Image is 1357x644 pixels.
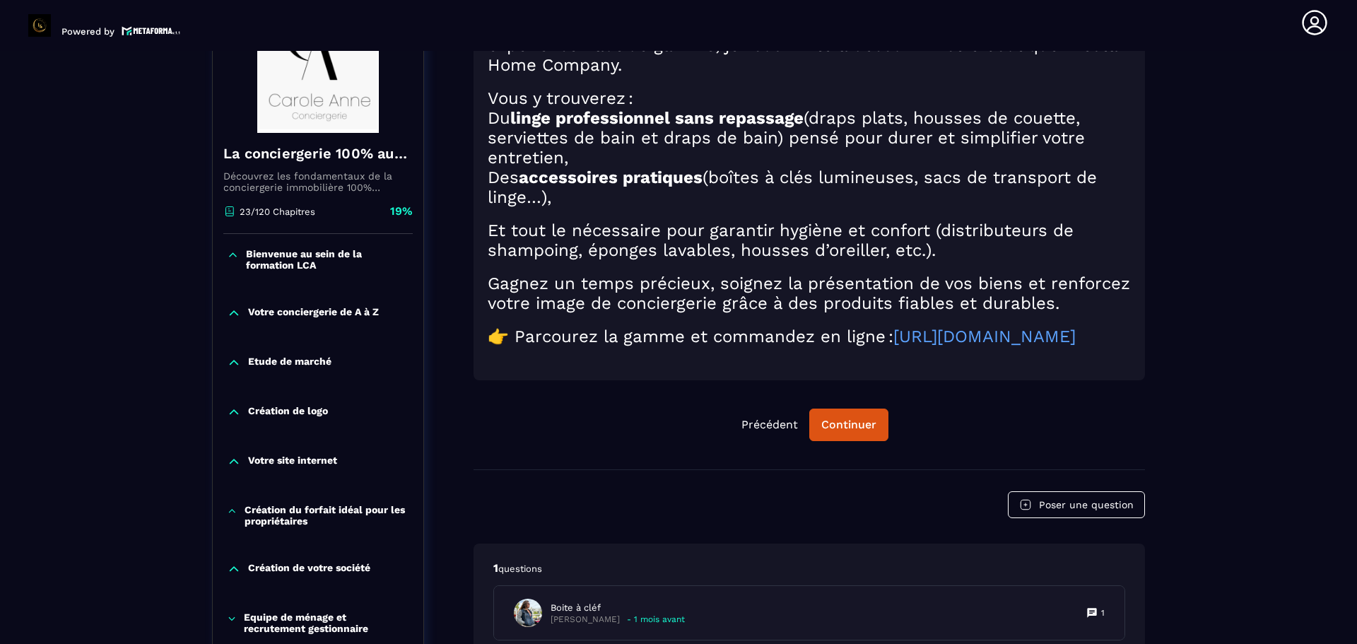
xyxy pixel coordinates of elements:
p: Création de logo [248,405,328,419]
span: questions [498,563,542,574]
p: Equipe de ménage et recrutement gestionnaire [244,611,409,634]
p: Découvrez les fondamentaux de la conciergerie immobilière 100% automatisée. Cette formation est c... [223,170,413,193]
p: 23/120 Chapitres [240,206,315,217]
p: Votre conciergerie de A à Z [248,306,379,320]
h4: La conciergerie 100% automatisée [223,144,413,163]
p: 1 [1101,607,1105,619]
p: Powered by [61,26,114,37]
img: logo [122,25,181,37]
p: 1 [493,561,1125,576]
h2: Des (boîtes à clés lumineuses, sacs de transport de linge…), [488,168,1131,207]
p: Votre site internet [248,455,337,469]
h2: Vous y trouverez : [488,88,1131,108]
h2: Gagnez un temps précieux, soignez la présentation de vos biens et renforcez votre image de concie... [488,274,1131,313]
p: Boite à cléf [551,602,685,614]
p: Création de votre société [248,562,370,576]
p: Bienvenue au sein de la formation LCA [246,248,409,271]
h2: Et tout le nécessaire pour garantir hygiène et confort (distributeurs de shampoing, éponges lavab... [488,221,1131,260]
button: Précédent [730,409,809,440]
strong: linge professionnel sans repassage [510,108,804,128]
div: Continuer [821,418,876,432]
p: - 1 mois avant [627,614,685,625]
p: 19% [390,204,413,219]
img: logo-branding [28,14,51,37]
button: Poser une question [1008,491,1145,518]
strong: accessoires pratiques [519,168,703,187]
p: Etude de marché [248,356,331,370]
p: Création du forfait idéal pour les propriétaires [245,504,409,527]
h2: Du (draps plats, housses de couette, serviettes de bain et draps de bain) pensé pour durer et sim... [488,108,1131,168]
h2: 👉 Parcourez la gamme et commandez en ligne : [488,327,1131,346]
button: Continuer [809,409,888,441]
p: [PERSON_NAME] [551,614,620,625]
a: [URL][DOMAIN_NAME] [893,327,1076,346]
